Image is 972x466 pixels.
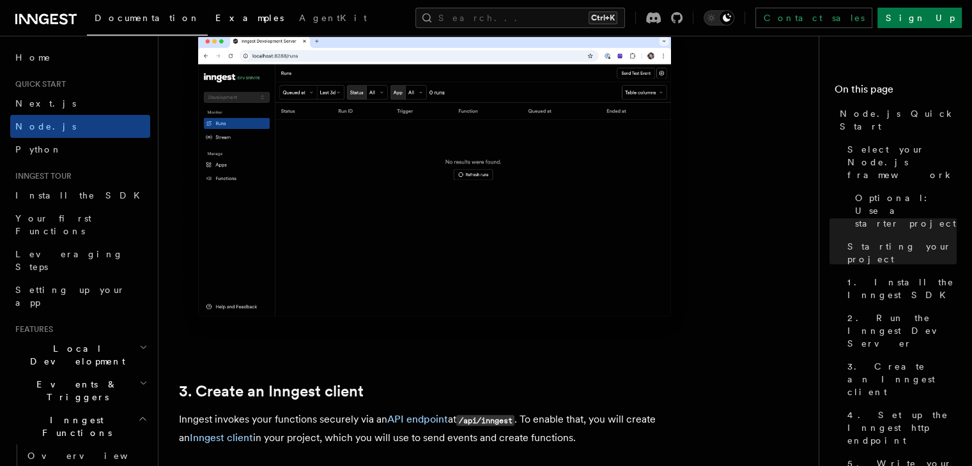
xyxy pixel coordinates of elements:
[10,171,72,181] span: Inngest tour
[10,337,150,373] button: Local Development
[179,382,364,400] a: 3. Create an Inngest client
[387,413,448,425] a: API endpoint
[877,8,962,28] a: Sign Up
[840,107,957,133] span: Node.js Quick Start
[847,276,957,301] span: 1. Install the Inngest SDK
[10,409,150,444] button: Inngest Functions
[842,355,957,403] a: 3. Create an Inngest client
[10,373,150,409] button: Events & Triggers
[10,138,150,161] a: Python
[208,4,291,34] a: Examples
[755,8,872,28] a: Contact sales
[15,121,76,132] span: Node.js
[847,409,957,447] span: 4. Set up the Inngest http endpoint
[10,378,139,403] span: Events & Triggers
[456,415,514,426] code: /api/inngest
[10,243,150,278] a: Leveraging Steps
[704,10,734,26] button: Toggle dark mode
[179,410,690,447] p: Inngest invokes your functions securely via an at . To enable that, you will create an in your pr...
[842,138,957,186] a: Select your Node.js framework
[842,235,957,271] a: Starting your project
[847,312,957,350] span: 2. Run the Inngest Dev Server
[190,432,253,444] a: Inngest client
[842,403,957,452] a: 4. Set up the Inngest http endpoint
[589,11,617,24] kbd: Ctrl+K
[95,13,200,23] span: Documentation
[15,213,91,236] span: Your first Functions
[835,82,957,102] h4: On this page
[10,184,150,207] a: Install the SDK
[27,451,159,461] span: Overview
[87,4,208,36] a: Documentation
[10,92,150,115] a: Next.js
[15,144,62,154] span: Python
[15,285,125,308] span: Setting up your app
[215,13,284,23] span: Examples
[847,240,957,266] span: Starting your project
[835,102,957,138] a: Node.js Quick Start
[842,271,957,306] a: 1. Install the Inngest SDK
[10,324,53,334] span: Features
[15,51,51,64] span: Home
[855,192,957,230] span: Optional: Use a starter project
[15,190,148,200] span: Install the SDK
[10,207,150,243] a: Your first Functions
[847,143,957,181] span: Select your Node.js framework
[10,342,139,368] span: Local Development
[847,360,957,398] span: 3. Create an Inngest client
[10,278,150,314] a: Setting up your app
[842,306,957,355] a: 2. Run the Inngest Dev Server
[179,21,690,342] img: Inngest Dev Server's 'Runs' tab with no data
[415,8,625,28] button: Search...Ctrl+K
[15,249,123,272] span: Leveraging Steps
[291,4,374,34] a: AgentKit
[10,414,138,439] span: Inngest Functions
[15,98,76,109] span: Next.js
[10,46,150,69] a: Home
[850,186,957,235] a: Optional: Use a starter project
[10,115,150,138] a: Node.js
[10,79,66,89] span: Quick start
[299,13,367,23] span: AgentKit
